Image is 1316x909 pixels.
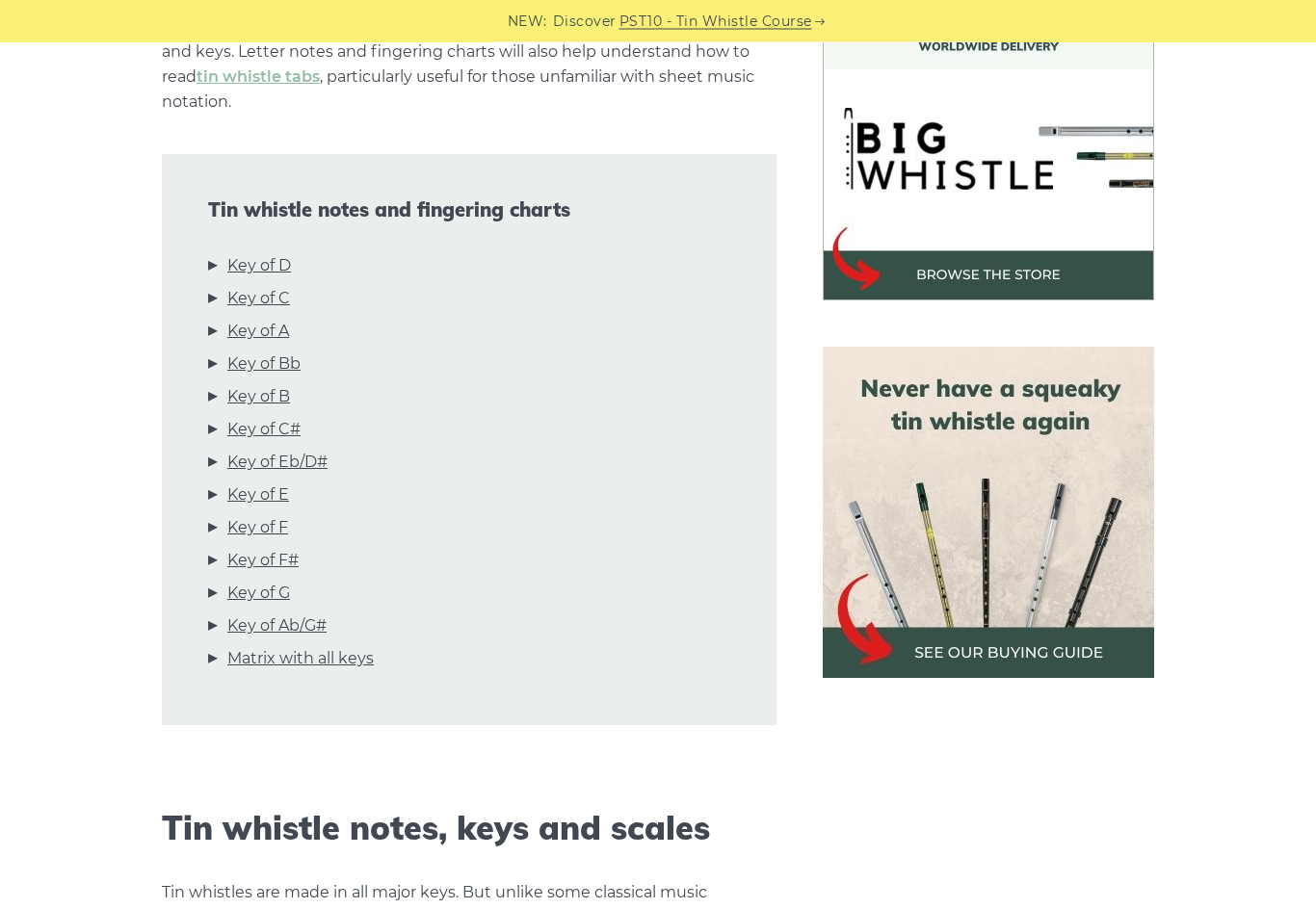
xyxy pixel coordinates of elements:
span: Discover [553,11,617,33]
a: Key of F# [227,549,299,574]
span: Tin whistle notes and fingering charts [208,199,730,222]
a: Key of C [227,287,290,312]
a: Key of Ab/G# [227,614,327,639]
a: Key of Eb/D# [227,451,328,476]
a: Matrix with all keys [227,647,374,672]
a: PST10 - Tin Whistle Course [619,11,812,33]
a: Key of E [227,483,289,508]
a: Key of Bb [227,352,301,377]
a: tin whistle tabs [197,68,320,87]
a: Key of G [227,582,290,607]
img: tin whistle buying guide [823,348,1154,679]
a: Key of F [227,516,288,541]
span: NEW: [508,11,547,33]
a: Key of D [227,254,291,279]
a: Key of B [227,385,290,410]
a: Key of C# [227,418,301,443]
a: Key of A [227,320,289,345]
h2: Tin whistle notes, keys and scales [162,810,776,849]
